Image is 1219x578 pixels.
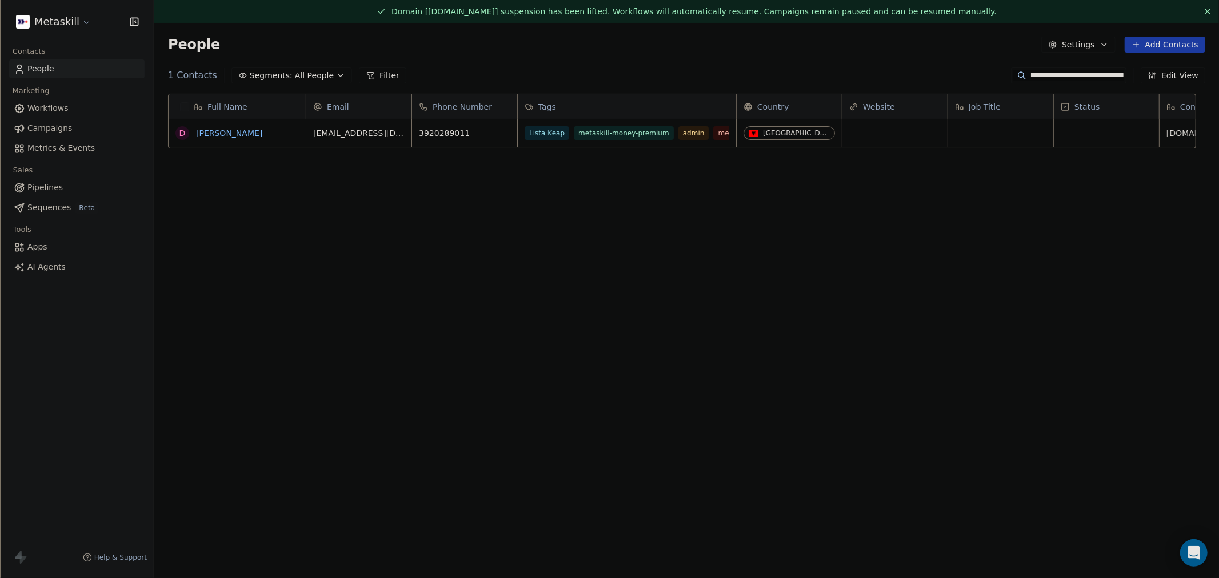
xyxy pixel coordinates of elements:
[9,198,145,217] a: SequencesBeta
[842,94,948,119] div: Website
[7,82,54,99] span: Marketing
[713,126,798,140] span: metaskill-new-sign-up
[7,43,50,60] span: Contacts
[207,101,247,113] span: Full Name
[433,101,492,113] span: Phone Number
[27,202,71,214] span: Sequences
[27,142,95,154] span: Metrics & Events
[518,94,736,119] div: Tags
[313,127,405,139] span: [EMAIL_ADDRESS][DOMAIN_NAME]
[737,94,842,119] div: Country
[1180,539,1208,567] div: Open Intercom Messenger
[1141,67,1205,83] button: Edit View
[27,63,54,75] span: People
[9,99,145,118] a: Workflows
[14,12,94,31] button: Metaskill
[1125,37,1205,53] button: Add Contacts
[168,36,220,53] span: People
[27,182,63,194] span: Pipelines
[419,127,510,139] span: 3920289011
[763,129,830,137] div: [GEOGRAPHIC_DATA]
[678,126,709,140] span: admin
[9,178,145,197] a: Pipelines
[169,94,306,119] div: Full Name
[8,221,36,238] span: Tools
[75,202,98,214] span: Beta
[391,7,997,16] span: Domain [[DOMAIN_NAME]] suspension has been lifted. Workflows will automatically resume. Campaigns...
[757,101,789,113] span: Country
[306,94,411,119] div: Email
[27,241,47,253] span: Apps
[9,119,145,138] a: Campaigns
[9,258,145,276] a: AI Agents
[34,14,79,29] span: Metaskill
[574,126,674,140] span: metaskill-money-premium
[179,127,186,139] div: D
[327,101,349,113] span: Email
[412,94,517,119] div: Phone Number
[538,101,556,113] span: Tags
[169,119,306,576] div: grid
[168,69,217,82] span: 1 Contacts
[1054,94,1159,119] div: Status
[1041,37,1115,53] button: Settings
[27,261,66,273] span: AI Agents
[83,553,147,562] a: Help & Support
[250,70,293,82] span: Segments:
[295,70,334,82] span: All People
[196,129,262,138] a: [PERSON_NAME]
[969,101,1001,113] span: Job Title
[525,126,569,140] span: Lista Keap
[94,553,147,562] span: Help & Support
[9,139,145,158] a: Metrics & Events
[863,101,895,113] span: Website
[1074,101,1100,113] span: Status
[359,67,406,83] button: Filter
[27,102,69,114] span: Workflows
[27,122,72,134] span: Campaigns
[948,94,1053,119] div: Job Title
[16,15,30,29] img: AVATAR%20METASKILL%20-%20Colori%20Positivo.png
[9,238,145,256] a: Apps
[9,59,145,78] a: People
[8,162,38,179] span: Sales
